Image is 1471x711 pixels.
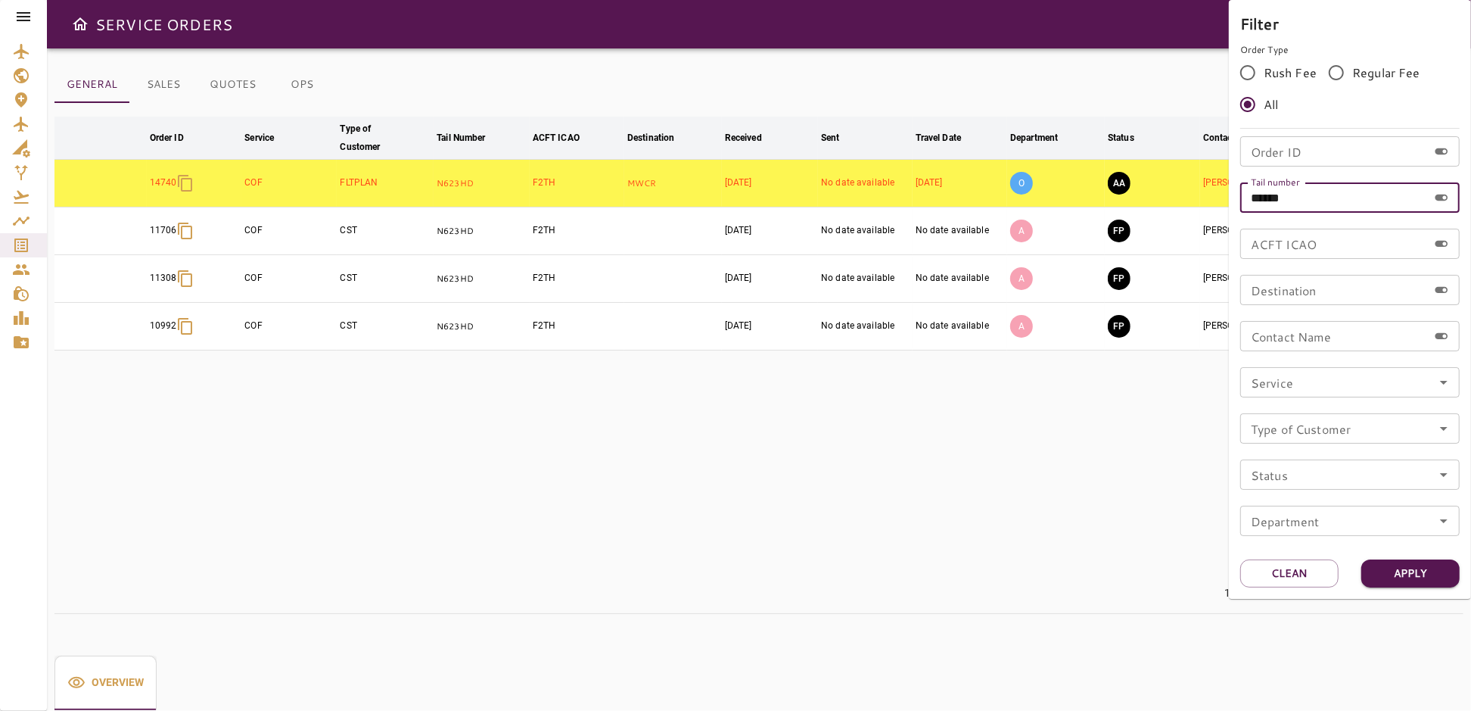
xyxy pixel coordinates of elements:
p: Order Type [1240,43,1460,57]
button: Apply [1361,560,1460,588]
label: Tail number [1251,176,1300,189]
span: All [1264,95,1278,114]
button: Clean [1240,560,1339,588]
span: Rush Fee [1264,64,1317,82]
button: Open [1433,464,1454,485]
button: Open [1433,418,1454,439]
h6: Filter [1240,11,1460,36]
button: Open [1433,372,1454,393]
div: rushFeeOrder [1240,57,1460,120]
span: Regular Fee [1352,64,1420,82]
button: Open [1433,510,1454,532]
